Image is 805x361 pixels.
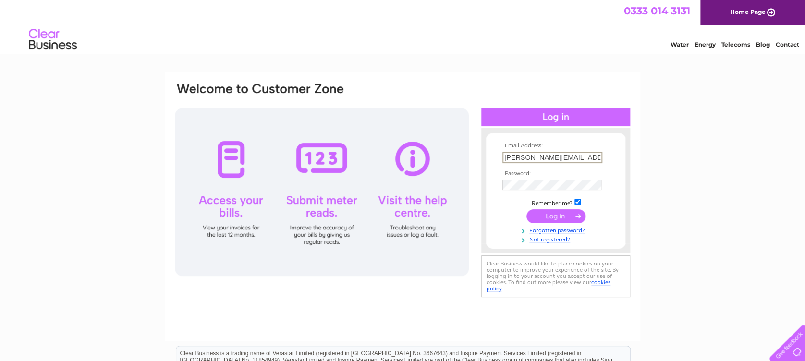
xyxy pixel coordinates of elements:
td: Remember me? [500,197,611,207]
th: Password: [500,170,611,177]
a: Blog [756,41,770,48]
a: cookies policy [487,279,610,292]
a: Forgotten password? [502,225,611,234]
div: Clear Business is a trading name of Verastar Limited (registered in [GEOGRAPHIC_DATA] No. 3667643... [176,5,630,47]
a: Contact [776,41,799,48]
div: Clear Business would like to place cookies on your computer to improve your experience of the sit... [481,255,630,297]
a: 0333 014 3131 [624,5,690,17]
input: Submit [526,209,585,223]
a: Energy [695,41,716,48]
a: Not registered? [502,234,611,243]
a: Water [671,41,689,48]
th: Email Address: [500,143,611,149]
a: Telecoms [721,41,750,48]
img: logo.png [28,25,77,54]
